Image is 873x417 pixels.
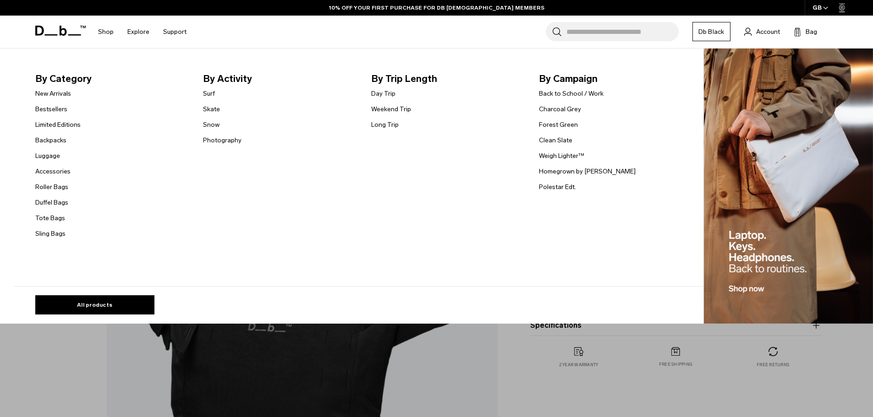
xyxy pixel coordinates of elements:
[203,89,215,98] a: Surf
[91,16,193,48] nav: Main Navigation
[539,151,584,161] a: Weigh Lighter™
[539,71,692,86] span: By Campaign
[539,104,581,114] a: Charcoal Grey
[98,16,114,48] a: Shop
[35,135,66,145] a: Backpacks
[371,104,411,114] a: Weekend Trip
[756,27,780,37] span: Account
[371,71,525,86] span: By Trip Length
[35,104,67,114] a: Bestsellers
[371,120,399,130] a: Long Trip
[203,120,220,130] a: Snow
[35,198,68,207] a: Duffel Bags
[35,295,154,314] a: All products
[692,22,730,41] a: Db Black
[539,120,578,130] a: Forest Green
[35,89,71,98] a: New Arrivals
[203,135,242,145] a: Photography
[744,26,780,37] a: Account
[539,89,604,98] a: Back to School / Work
[35,71,189,86] span: By Category
[35,229,66,238] a: Sling Bags
[806,27,817,37] span: Bag
[127,16,149,48] a: Explore
[35,120,81,130] a: Limited Editions
[203,104,220,114] a: Skate
[163,16,187,48] a: Support
[35,167,71,176] a: Accessories
[371,89,395,98] a: Day Trip
[203,71,357,86] span: By Activity
[35,213,65,223] a: Tote Bags
[539,135,572,145] a: Clean Slate
[539,182,576,192] a: Polestar Edt.
[539,167,636,176] a: Homegrown by [PERSON_NAME]
[794,26,817,37] button: Bag
[35,151,60,161] a: Luggage
[35,182,68,192] a: Roller Bags
[329,4,544,12] a: 10% OFF YOUR FIRST PURCHASE FOR DB [DEMOGRAPHIC_DATA] MEMBERS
